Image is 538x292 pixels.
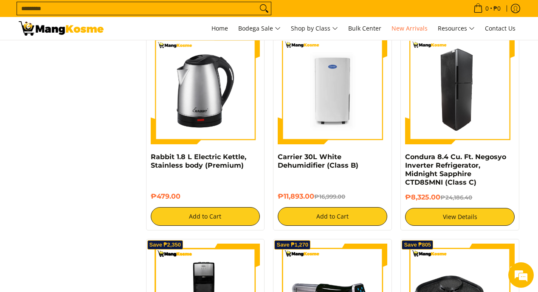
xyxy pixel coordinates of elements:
[207,17,232,40] a: Home
[112,17,520,40] nav: Main Menu
[278,35,387,144] img: carrier-30-liter-dehumidier-premium-full-view-mang-kosme
[471,4,503,13] span: •
[405,35,515,144] img: Condura 8.4 Cu. Ft. Negosyo Inverter Refrigerator, Midnight Sapphire CTD85MNI (Class C) - 0
[404,242,431,247] span: Save ₱805
[392,24,428,32] span: New Arrivals
[287,17,342,40] a: Shop by Class
[211,24,228,32] span: Home
[149,242,181,247] span: Save ₱2,350
[257,2,271,15] button: Search
[405,193,515,202] h6: ₱8,325.00
[234,17,285,40] a: Bodega Sale
[278,153,358,169] a: Carrier 30L White Dehumidifier (Class B)
[492,6,502,11] span: ₱0
[238,23,281,34] span: Bodega Sale
[314,193,345,200] del: ₱16,999.00
[291,23,338,34] span: Shop by Class
[481,17,520,40] a: Contact Us
[348,24,381,32] span: Bulk Center
[151,153,246,169] a: Rabbit 1.8 L Electric Kettle, Stainless body (Premium)
[405,208,515,226] a: View Details
[151,207,260,226] button: Add to Cart
[44,48,143,59] div: Chat with us now
[19,21,104,36] img: New Arrivals: Fresh Release from The Premium Brands l Mang Kosme
[4,199,162,228] textarea: Type your message and hit 'Enter'
[405,153,506,186] a: Condura 8.4 Cu. Ft. Negosyo Inverter Refrigerator, Midnight Sapphire CTD85MNI (Class C)
[440,194,472,201] del: ₱24,186.40
[485,24,515,32] span: Contact Us
[49,90,117,176] span: We're online!
[387,17,432,40] a: New Arrivals
[278,192,387,201] h6: ₱11,893.00
[151,35,260,144] img: Rabbit 1.8 L Electric Kettle, Stainless body (Premium)
[276,242,308,247] span: Save ₱1,270
[438,23,475,34] span: Resources
[344,17,386,40] a: Bulk Center
[434,17,479,40] a: Resources
[278,207,387,226] button: Add to Cart
[139,4,160,25] div: Minimize live chat window
[151,192,260,201] h6: ₱479.00
[484,6,490,11] span: 0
